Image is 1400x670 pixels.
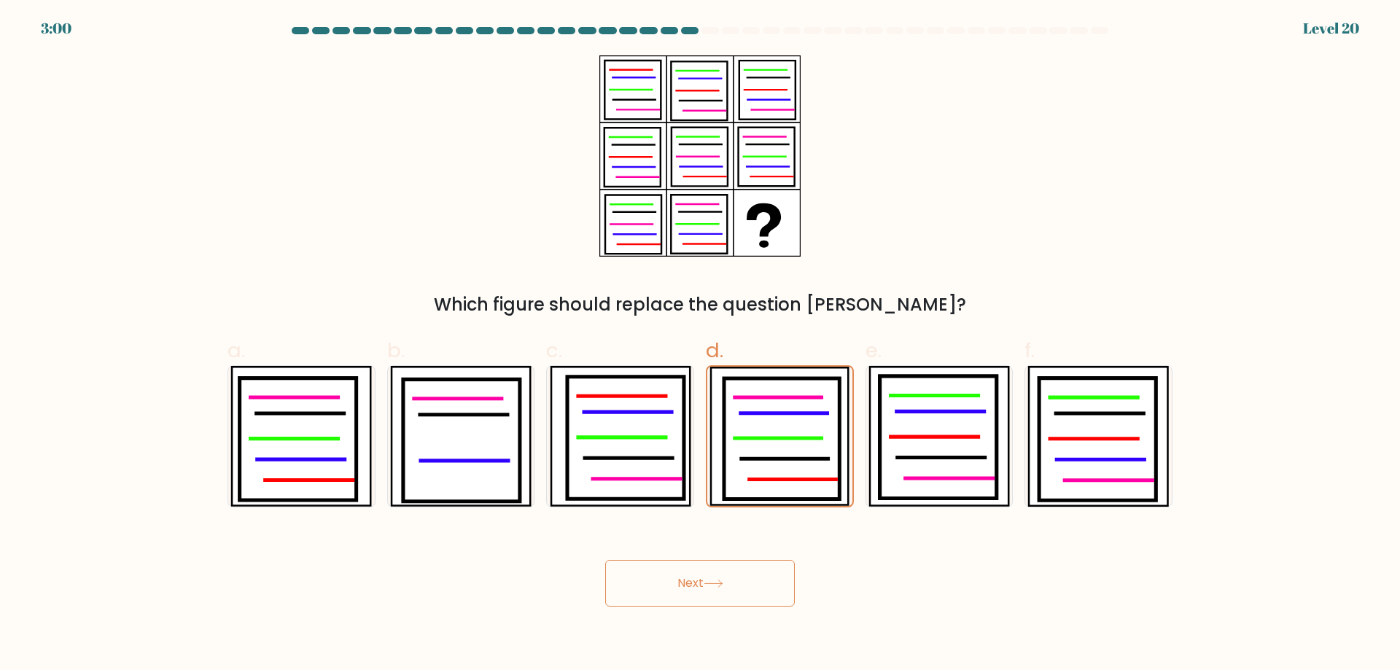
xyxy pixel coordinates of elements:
span: f. [1024,336,1035,365]
div: 3:00 [41,17,71,39]
span: e. [866,336,882,365]
div: Which figure should replace the question [PERSON_NAME]? [236,292,1164,318]
button: Next [605,560,795,607]
span: a. [227,336,245,365]
span: d. [706,336,723,365]
span: c. [546,336,562,365]
span: b. [387,336,405,365]
div: Level 20 [1303,17,1359,39]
